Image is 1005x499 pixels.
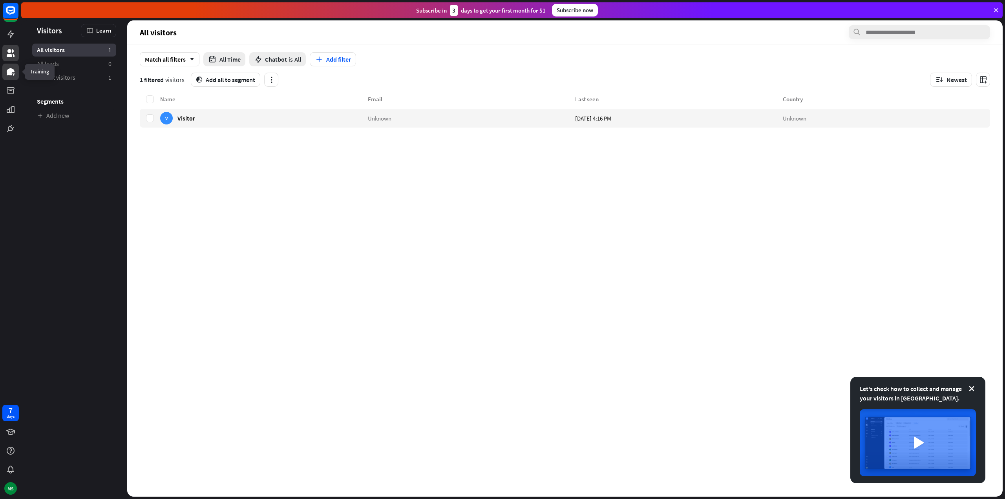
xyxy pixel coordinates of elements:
[177,114,195,122] span: Visitor
[37,46,65,54] span: All visitors
[552,4,598,16] div: Subscribe now
[450,5,458,16] div: 3
[2,405,19,421] a: 7 days
[310,52,356,66] button: Add filter
[203,52,245,66] button: All Time
[930,73,972,87] button: Newest
[196,77,203,83] i: segment
[783,95,990,103] div: Country
[32,109,116,122] a: Add new
[294,55,301,63] span: All
[140,28,177,37] span: All visitors
[7,414,15,419] div: days
[575,95,783,103] div: Last seen
[4,482,17,495] div: MS
[140,52,199,66] div: Match all filters
[32,57,116,70] a: All leads 0
[140,76,164,84] span: 1 filtered
[186,57,194,62] i: arrow_down
[265,55,287,63] span: Chatbot
[6,3,30,27] button: Open LiveChat chat widget
[165,76,185,84] span: visitors
[575,114,611,122] span: [DATE] 4:16 PM
[191,73,260,87] button: segmentAdd all to segment
[416,5,546,16] div: Subscribe in days to get your first month for $1
[108,60,111,68] aside: 0
[368,114,391,122] span: Unknown
[32,97,116,105] h3: Segments
[860,384,976,403] div: Let's check how to collect and manage your visitors in [GEOGRAPHIC_DATA].
[108,73,111,82] aside: 1
[368,95,576,103] div: Email
[9,407,13,414] div: 7
[37,60,59,68] span: All leads
[160,112,173,124] div: V
[37,26,62,35] span: Visitors
[37,73,75,82] span: Recent visitors
[783,114,806,122] span: Unknown
[96,27,111,34] span: Learn
[32,71,116,84] a: Recent visitors 1
[160,95,368,103] div: Name
[289,55,293,63] span: is
[860,409,976,476] img: image
[108,46,111,54] aside: 1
